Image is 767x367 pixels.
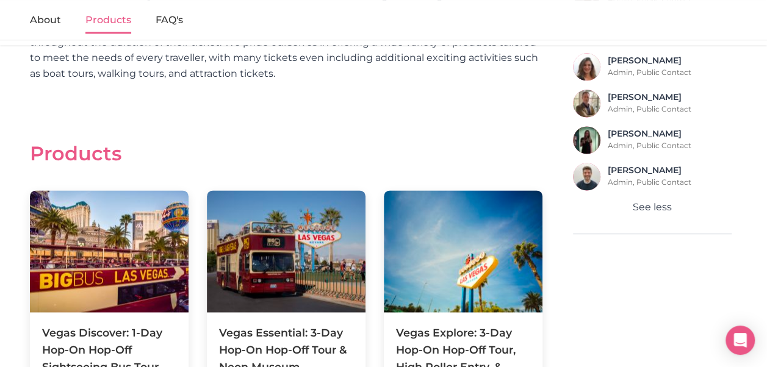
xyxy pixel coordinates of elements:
[30,8,61,34] a: About
[207,190,365,312] img: Vegas Essential: 3-Day Hop-On Hop-Off Tour & Neon Museum
[608,68,691,77] p: Admin, Public Contact
[573,53,600,80] img: Eva Saliba
[573,163,600,190] img: Andrew Harrison
[573,90,600,117] img: Nicholas Merrett
[85,8,131,34] a: Products
[30,142,542,165] h2: Products
[608,129,691,139] h4: [PERSON_NAME]
[608,55,691,66] h4: [PERSON_NAME]
[608,165,691,176] h4: [PERSON_NAME]
[573,126,600,154] img: Lauren Petelinkar
[608,177,691,187] p: Admin, Public Contact
[608,141,691,151] p: Admin, Public Contact
[726,326,755,355] div: Open Intercom Messenger
[608,104,691,114] p: Admin, Public Contact
[608,92,691,102] h4: [PERSON_NAME]
[156,8,183,34] a: FAQ's
[384,190,542,312] img: Vegas Explore: 3-Day Hop-On Hop-Off Tour, High Roller Entry, & Choice of Night Tour
[30,190,189,312] img: Vegas Discover: 1-Day Hop-On Hop-Off Sightseeing Bus Tour
[573,199,732,215] button: See less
